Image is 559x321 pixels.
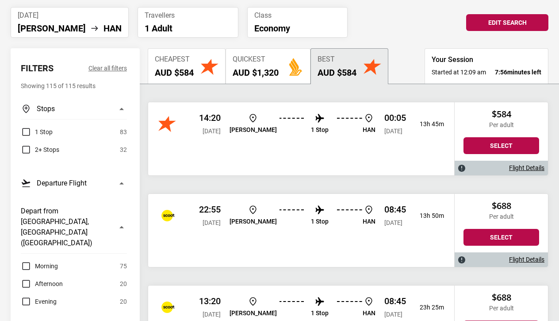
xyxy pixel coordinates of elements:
[363,126,375,134] p: HAN
[120,144,127,155] span: 32
[413,120,444,128] p: 13h 45m
[384,311,402,318] span: [DATE]
[145,23,231,34] p: 1 Adult
[363,309,375,317] p: HAN
[203,219,221,226] span: [DATE]
[463,109,539,120] h2: $584
[199,296,221,306] p: 13:20
[254,23,341,34] p: Economy
[311,126,329,134] p: 1 Stop
[363,218,375,225] p: HAN
[88,63,127,73] button: Clear all filters
[155,55,194,64] span: Cheapest
[463,305,539,312] p: Per adult
[21,81,127,91] p: Showing 115 of 115 results
[233,55,279,64] span: Quickest
[230,126,277,134] p: [PERSON_NAME]
[21,261,58,271] label: Morning
[230,218,277,225] p: [PERSON_NAME]
[120,127,127,137] span: 83
[103,23,122,34] li: HAN
[158,298,176,316] img: Scoot
[199,112,221,123] p: 14:20
[120,278,127,289] span: 20
[155,67,194,78] h2: AUD $584
[35,278,63,289] span: Afternoon
[35,261,58,271] span: Morning
[463,213,539,220] p: Per adult
[384,112,406,123] p: 00:05
[318,67,356,78] h2: AUD $584
[455,252,548,267] div: Flight Details
[21,278,63,289] label: Afternoon
[384,296,406,306] p: 08:45
[413,304,444,311] p: 23h 25m
[203,128,221,135] span: [DATE]
[233,67,279,78] h2: AUD $1,320
[18,23,86,34] li: [PERSON_NAME]
[120,296,127,307] span: 20
[35,296,57,307] span: Evening
[509,256,544,263] a: Flight Details
[37,178,87,189] h3: Departure Flight
[432,68,486,77] span: Started at 12:09 am
[432,55,541,64] h3: Your Session
[230,309,277,317] p: [PERSON_NAME]
[35,144,59,155] span: 2+ Stops
[463,229,539,246] button: Select
[203,311,221,318] span: [DATE]
[199,204,221,215] p: 22:55
[148,102,454,175] div: Jetstar 14:20 [DATE] [PERSON_NAME] 1 Stop HAN 00:05 [DATE] 13h 45m
[21,144,59,155] label: 2+ Stops
[18,11,122,19] span: [DATE]
[318,55,356,64] span: Best
[311,309,329,317] p: 1 Stop
[384,219,402,226] span: [DATE]
[120,261,127,271] span: 75
[158,207,176,224] img: Scoot
[37,104,55,114] h3: Stops
[463,201,539,211] h2: $688
[384,204,406,215] p: 08:45
[495,69,507,76] span: 7:56
[148,194,454,267] div: Scoot 22:55 [DATE] [PERSON_NAME] 1 Stop HAN 08:45 [DATE] 13h 50m
[145,11,231,19] span: Travellers
[35,127,53,137] span: 1 Stop
[311,218,329,225] p: 1 Stop
[21,206,111,248] h3: Depart from [GEOGRAPHIC_DATA], [GEOGRAPHIC_DATA] ([GEOGRAPHIC_DATA])
[21,127,53,137] label: 1 Stop
[21,98,127,120] button: Stops
[463,292,539,303] h2: $688
[495,68,541,77] strong: minutes left
[254,11,341,19] span: Class
[21,201,127,254] button: Depart from [GEOGRAPHIC_DATA], [GEOGRAPHIC_DATA] ([GEOGRAPHIC_DATA])
[466,14,548,31] button: Edit Search
[455,161,548,175] div: Flight Details
[21,296,57,307] label: Evening
[384,128,402,135] span: [DATE]
[509,164,544,172] a: Flight Details
[21,63,54,73] h2: Filters
[158,115,176,133] img: Jetstar
[21,173,127,193] button: Departure Flight
[413,212,444,220] p: 13h 50m
[463,137,539,154] button: Select
[463,121,539,129] p: Per adult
